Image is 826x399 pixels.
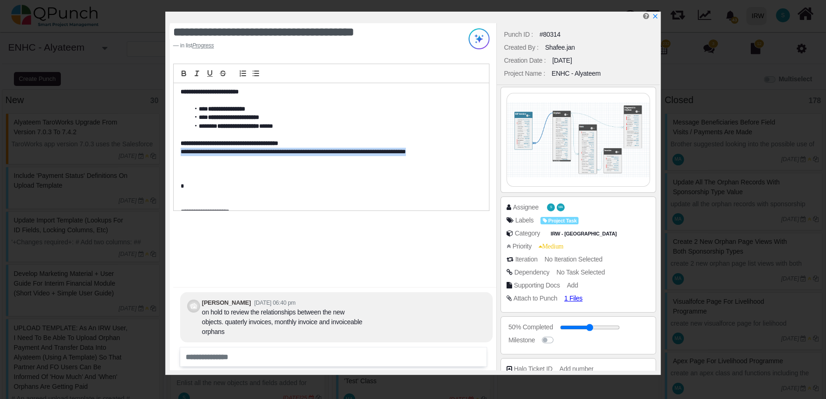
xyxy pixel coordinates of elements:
[652,13,658,20] svg: x
[508,322,553,332] div: 50% Completed
[514,268,550,277] div: Dependency
[547,203,555,211] span: Shafee.jan
[552,56,572,65] div: [DATE]
[192,42,214,49] u: Progress
[540,30,560,39] div: #80314
[202,299,251,306] b: [PERSON_NAME]
[504,69,545,78] div: Project Name :
[567,281,578,289] span: Add
[559,365,593,373] span: Add number
[513,242,532,251] div: Priority
[540,217,579,225] span: Project Task
[550,206,552,209] span: S
[173,41,435,50] footer: in list
[564,294,582,302] span: 1 Files
[514,281,560,290] div: Supporting Docs
[559,206,563,209] span: MA
[254,300,295,306] small: [DATE] 06:40 pm
[545,43,575,52] div: Shafee.jan
[552,69,601,78] div: ENHC - Alyateem
[504,56,546,65] div: Creation Date :
[514,294,558,303] div: Attach to Punch
[508,335,535,345] div: Milestone
[549,230,619,238] span: IRW - Birmingham
[504,43,538,52] div: Created By :
[556,268,605,276] span: No Task Selected
[515,255,538,264] div: Iteration
[557,203,565,211] span: Mahmood Ashraf
[652,13,658,20] a: x
[513,203,539,212] div: Assignee
[540,216,579,225] span: <div><span class="badge badge-secondary" style="background-color: #73D8FF"> <i class="fa fa-tag p...
[192,42,214,49] cite: Source Title
[515,229,540,238] div: Category
[468,28,489,49] img: Try writing with AI
[643,13,649,20] i: Edit Punch
[504,30,533,39] div: Punch ID :
[539,243,564,249] span: Medium
[545,255,603,263] span: No Iteration Selected
[514,364,553,374] div: Halo Ticket ID
[515,216,534,225] div: Labels
[202,307,364,337] div: on hold to review the relationships between the new objects. quaterly invoices, monthly invoice a...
